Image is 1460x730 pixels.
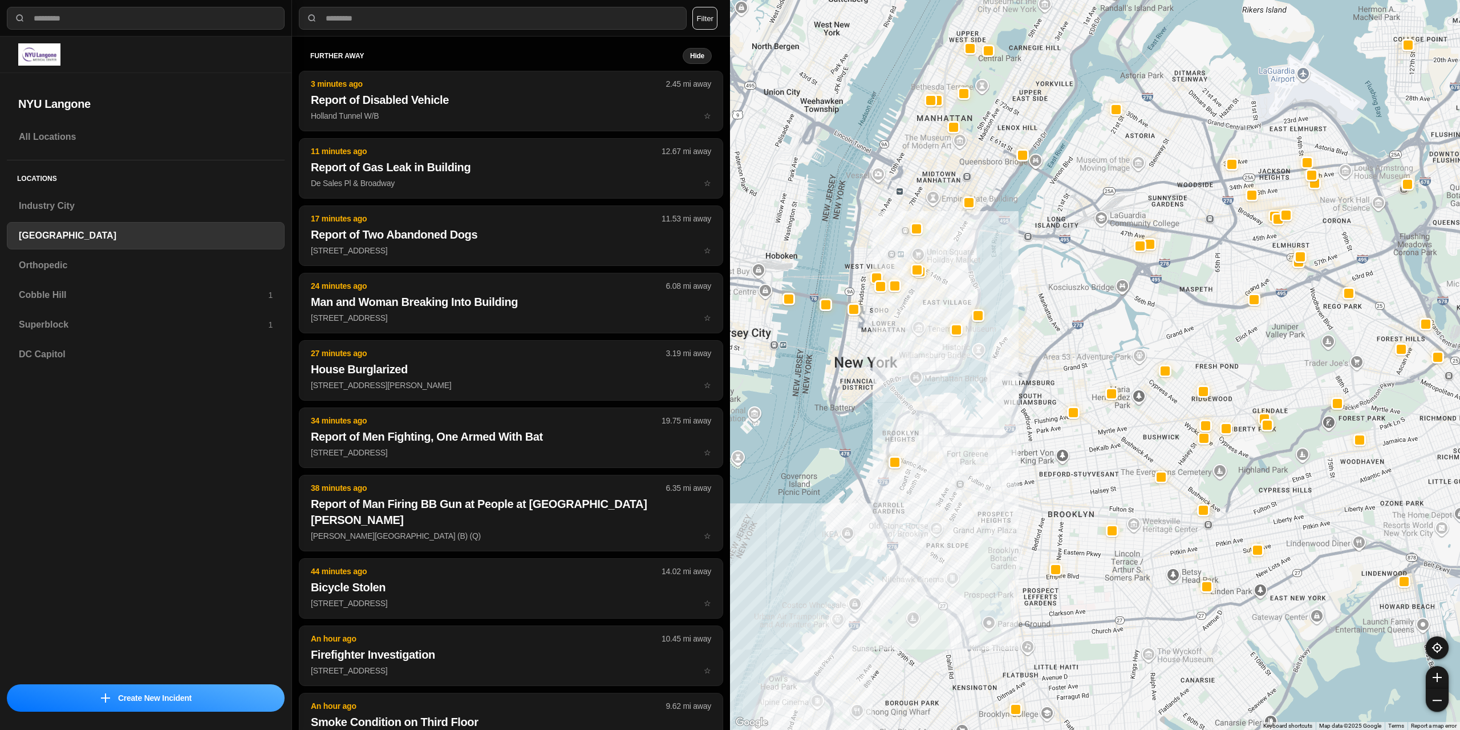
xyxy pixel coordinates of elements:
p: 11.53 mi away [662,213,711,224]
h3: Cobble Hill [19,288,268,302]
p: 38 minutes ago [311,482,666,494]
img: search [306,13,318,24]
button: zoom-out [1426,689,1449,712]
span: star [704,531,711,541]
p: 44 minutes ago [311,566,662,577]
p: 10.45 mi away [662,633,711,644]
p: 1 [268,319,273,330]
img: logo [18,43,60,66]
a: An hour ago10.45 mi awayFirefighter Investigation[STREET_ADDRESS]star [299,666,723,675]
p: Holland Tunnel W/B [311,110,711,122]
p: Create New Incident [118,692,192,704]
h2: Bicycle Stolen [311,579,711,595]
a: 11 minutes ago12.67 mi awayReport of Gas Leak in BuildingDe Sales Pl & Broadwaystar [299,178,723,188]
img: recenter [1432,643,1442,653]
h5: Locations [7,160,285,192]
p: An hour ago [311,700,666,712]
p: De Sales Pl & Broadway [311,178,711,189]
p: 1 [268,289,273,301]
p: 34 minutes ago [311,415,662,426]
h2: Man and Woman Breaking Into Building [311,294,711,310]
img: Google [733,715,770,730]
p: [PERSON_NAME][GEOGRAPHIC_DATA] (B) (Q) [311,530,711,542]
a: Industry City [7,192,285,220]
span: star [704,666,711,675]
button: Filter [692,7,717,30]
button: iconCreate New Incident [7,684,285,712]
h2: Report of Man Firing BB Gun at People at [GEOGRAPHIC_DATA][PERSON_NAME] [311,496,711,528]
span: star [704,179,711,188]
span: star [704,246,711,255]
h2: Report of Men Fighting, One Armed With Bat [311,429,711,445]
img: zoom-out [1433,696,1442,705]
button: zoom-in [1426,666,1449,689]
p: 24 minutes ago [311,280,666,292]
h3: Superblock [19,318,268,332]
button: 27 minutes ago3.19 mi awayHouse Burglarized[STREET_ADDRESS][PERSON_NAME]star [299,340,723,401]
p: 6.08 mi away [666,280,711,292]
p: An hour ago [311,633,662,644]
a: 44 minutes ago14.02 mi awayBicycle Stolen[STREET_ADDRESS]star [299,598,723,608]
span: star [704,448,711,457]
span: star [704,313,711,322]
h3: DC Capitol [19,348,273,361]
a: 38 minutes ago6.35 mi awayReport of Man Firing BB Gun at People at [GEOGRAPHIC_DATA][PERSON_NAME]... [299,531,723,541]
a: Open this area in Google Maps (opens a new window) [733,715,770,730]
a: 17 minutes ago11.53 mi awayReport of Two Abandoned Dogs[STREET_ADDRESS]star [299,245,723,255]
h3: [GEOGRAPHIC_DATA] [19,229,273,243]
a: Terms (opens in new tab) [1388,723,1404,729]
h2: Report of Gas Leak in Building [311,159,711,175]
a: [GEOGRAPHIC_DATA] [7,222,285,249]
h2: Smoke Condition on Third Floor [311,714,711,730]
img: icon [101,693,110,703]
p: [STREET_ADDRESS] [311,665,711,676]
p: 17 minutes ago [311,213,662,224]
button: 17 minutes ago11.53 mi awayReport of Two Abandoned Dogs[STREET_ADDRESS]star [299,205,723,266]
p: 2.45 mi away [666,78,711,90]
h2: NYU Langone [18,96,273,112]
p: 11 minutes ago [311,146,662,157]
span: star [704,599,711,608]
p: 9.62 mi away [666,700,711,712]
p: 19.75 mi away [662,415,711,426]
h3: Industry City [19,199,273,213]
h2: House Burglarized [311,361,711,377]
small: Hide [690,51,704,61]
button: 44 minutes ago14.02 mi awayBicycle Stolen[STREET_ADDRESS]star [299,558,723,619]
a: Report a map error [1411,723,1457,729]
button: Keyboard shortcuts [1263,722,1312,730]
a: Cobble Hill1 [7,281,285,309]
a: All Locations [7,123,285,151]
h2: Report of Disabled Vehicle [311,92,711,108]
span: Map data ©2025 Google [1319,723,1381,729]
p: 3 minutes ago [311,78,666,90]
p: 14.02 mi away [662,566,711,577]
a: 34 minutes ago19.75 mi awayReport of Men Fighting, One Armed With Bat[STREET_ADDRESS]star [299,447,723,457]
p: 12.67 mi away [662,146,711,157]
p: [STREET_ADDRESS] [311,312,711,324]
p: [STREET_ADDRESS][PERSON_NAME] [311,380,711,391]
button: 11 minutes ago12.67 mi awayReport of Gas Leak in BuildingDe Sales Pl & Broadwaystar [299,138,723,199]
button: Hide [683,48,712,64]
button: 3 minutes ago2.45 mi awayReport of Disabled VehicleHolland Tunnel W/Bstar [299,71,723,131]
img: search [14,13,26,24]
p: [STREET_ADDRESS] [311,245,711,256]
button: 38 minutes ago6.35 mi awayReport of Man Firing BB Gun at People at [GEOGRAPHIC_DATA][PERSON_NAME]... [299,475,723,551]
a: DC Capitol [7,341,285,368]
span: star [704,381,711,390]
h2: Firefighter Investigation [311,647,711,663]
button: An hour ago10.45 mi awayFirefighter Investigation[STREET_ADDRESS]star [299,626,723,686]
a: 27 minutes ago3.19 mi awayHouse Burglarized[STREET_ADDRESS][PERSON_NAME]star [299,380,723,390]
p: [STREET_ADDRESS] [311,447,711,458]
a: 24 minutes ago6.08 mi awayMan and Woman Breaking Into Building[STREET_ADDRESS]star [299,313,723,322]
a: Orthopedic [7,252,285,279]
h2: Report of Two Abandoned Dogs [311,227,711,243]
img: zoom-in [1433,673,1442,682]
h5: further away [310,51,683,61]
h3: Orthopedic [19,259,273,272]
p: 3.19 mi away [666,348,711,359]
button: 24 minutes ago6.08 mi awayMan and Woman Breaking Into Building[STREET_ADDRESS]star [299,273,723,333]
p: 27 minutes ago [311,348,666,359]
p: 6.35 mi away [666,482,711,494]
